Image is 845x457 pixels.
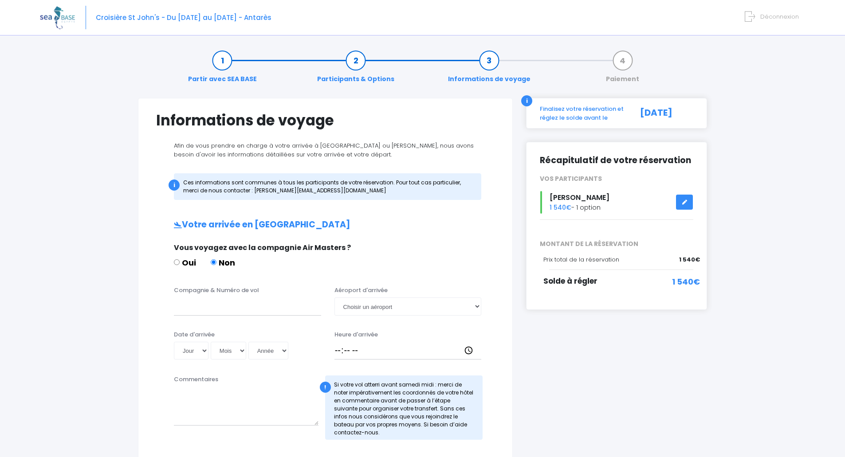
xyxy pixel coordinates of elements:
[521,95,532,106] div: i
[174,286,259,295] label: Compagnie & Numéro de vol
[174,173,481,200] div: Ces informations sont communes à tous les participants de votre réservation. Pour tout cas partic...
[550,192,609,203] span: [PERSON_NAME]
[174,242,351,253] span: Vous voyagez avec la compagnie Air Masters ?
[444,56,535,84] a: Informations de voyage
[313,56,399,84] a: Participants & Options
[533,174,700,184] div: VOS PARTICIPANTS
[760,12,799,21] span: Déconnexion
[630,105,700,122] div: [DATE]
[211,259,216,265] input: Non
[174,259,180,265] input: Oui
[320,382,331,393] div: !
[543,276,597,286] span: Solde à régler
[156,141,495,159] p: Afin de vous prendre en charge à votre arrivée à [GEOGRAPHIC_DATA] ou [PERSON_NAME], nous avons b...
[334,330,378,339] label: Heure d'arrivée
[679,255,700,264] span: 1 540€
[672,276,700,288] span: 1 540€
[156,220,495,230] h2: Votre arrivée en [GEOGRAPHIC_DATA]
[601,56,644,84] a: Paiement
[169,180,180,191] div: i
[550,203,571,212] span: 1 540€
[174,257,196,269] label: Oui
[334,286,388,295] label: Aéroport d'arrivée
[325,375,483,440] div: Si votre vol atterri avant samedi midi : merci de noter impérativement les coordonnés de votre hô...
[533,105,630,122] div: Finalisez votre réservation et réglez le solde avant le
[96,13,271,22] span: Croisière St John's - Du [DATE] au [DATE] - Antarès
[533,239,700,249] span: MONTANT DE LA RÉSERVATION
[156,112,495,129] h1: Informations de voyage
[174,375,218,384] label: Commentaires
[174,330,215,339] label: Date d'arrivée
[540,156,693,166] h2: Récapitulatif de votre réservation
[211,257,235,269] label: Non
[184,56,261,84] a: Partir avec SEA BASE
[543,255,619,264] span: Prix total de la réservation
[533,191,700,214] div: - 1 option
